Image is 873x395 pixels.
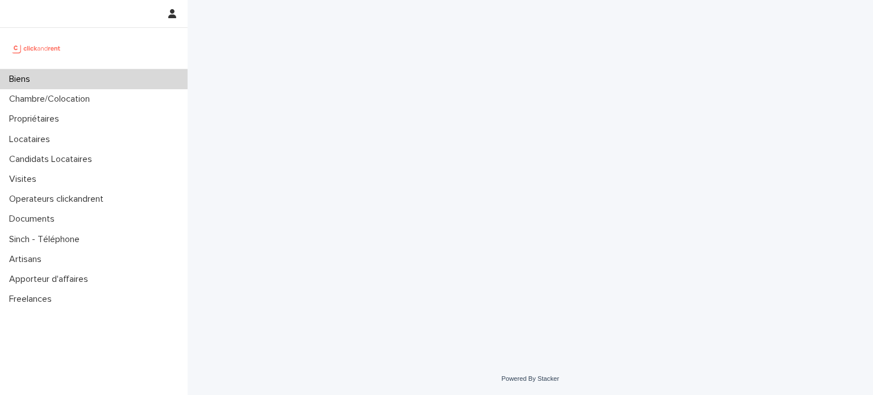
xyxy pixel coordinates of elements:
img: UCB0brd3T0yccxBKYDjQ [9,37,64,60]
p: Freelances [5,294,61,305]
p: Sinch - Téléphone [5,234,89,245]
p: Artisans [5,254,51,265]
p: Chambre/Colocation [5,94,99,105]
p: Visites [5,174,45,185]
p: Operateurs clickandrent [5,194,113,205]
p: Biens [5,74,39,85]
p: Locataires [5,134,59,145]
p: Propriétaires [5,114,68,124]
a: Powered By Stacker [501,375,559,382]
p: Candidats Locataires [5,154,101,165]
p: Documents [5,214,64,224]
p: Apporteur d'affaires [5,274,97,285]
